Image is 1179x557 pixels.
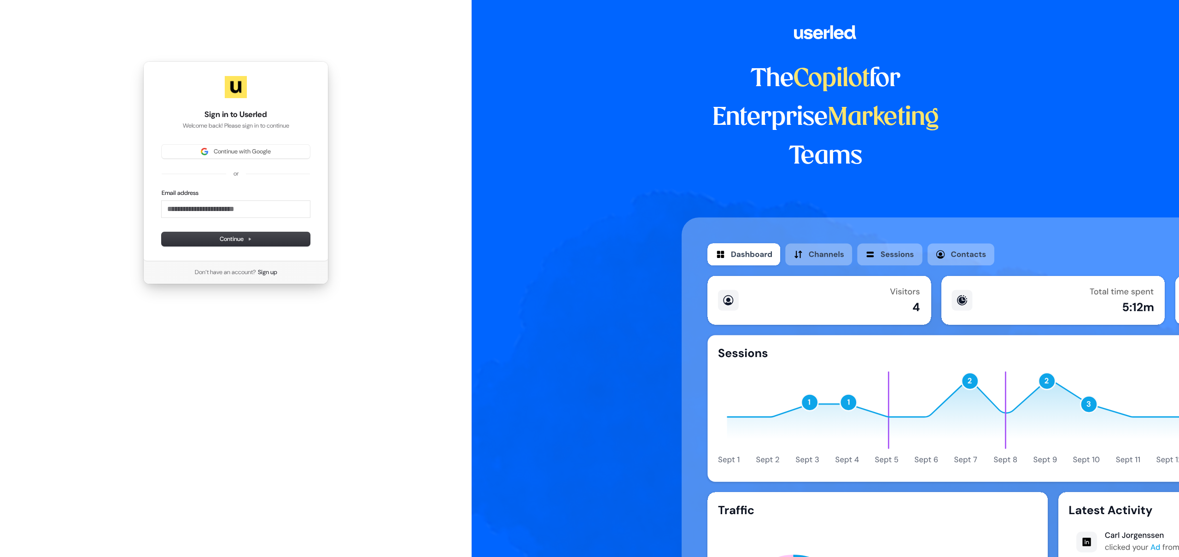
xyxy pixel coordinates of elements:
[258,268,277,276] a: Sign up
[682,60,969,176] h1: The for Enterprise Teams
[214,147,271,156] span: Continue with Google
[162,122,310,130] p: Welcome back! Please sign in to continue
[220,235,252,243] span: Continue
[828,106,939,130] span: Marketing
[794,67,870,91] span: Copilot
[233,170,239,178] p: or
[195,268,256,276] span: Don’t have an account?
[162,145,310,158] button: Sign in with GoogleContinue with Google
[225,76,247,98] img: Userled
[162,189,198,197] label: Email address
[162,232,310,246] button: Continue
[162,109,310,120] h1: Sign in to Userled
[201,148,208,155] img: Sign in with Google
